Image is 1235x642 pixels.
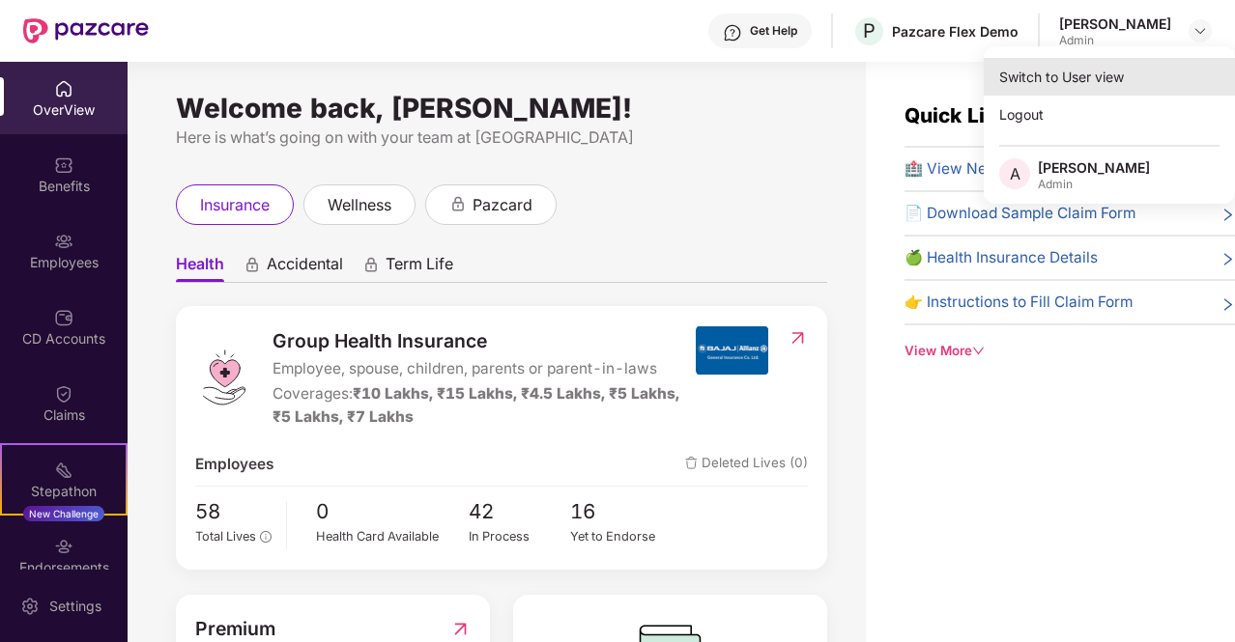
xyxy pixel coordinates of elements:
span: 🏥 View Network Hospitals [905,157,1095,181]
span: 📄 Download Sample Claim Form [905,202,1135,225]
img: svg+xml;base64,PHN2ZyBpZD0iRW5kb3JzZW1lbnRzIiB4bWxucz0iaHR0cDovL3d3dy53My5vcmcvMjAwMC9zdmciIHdpZH... [54,537,73,556]
img: svg+xml;base64,PHN2ZyBpZD0iRW1wbG95ZWVzIiB4bWxucz0iaHR0cDovL3d3dy53My5vcmcvMjAwMC9zdmciIHdpZHRoPS... [54,232,73,251]
div: Coverages: [273,382,695,429]
span: 🍏 Health Insurance Details [905,246,1098,269]
span: right [1221,294,1235,314]
img: svg+xml;base64,PHN2ZyBpZD0iQ0RfQWNjb3VudHMiIGRhdGEtbmFtZT0iQ0QgQWNjb3VudHMiIHhtbG5zPSJodHRwOi8vd3... [54,308,73,327]
div: Welcome back, [PERSON_NAME]! [176,100,827,116]
span: insurance [200,193,270,217]
img: svg+xml;base64,PHN2ZyBpZD0iSGVscC0zMngzMiIgeG1sbnM9Imh0dHA6Ly93d3cudzMub3JnLzIwMDAvc3ZnIiB3aWR0aD... [723,23,742,42]
div: Admin [1038,177,1150,192]
div: Health Card Available [316,527,469,546]
span: Quick Links [905,103,1020,127]
span: Total Lives [195,529,256,544]
div: animation [449,195,467,212]
div: Admin [1059,33,1171,48]
img: svg+xml;base64,PHN2ZyBpZD0iSG9tZSIgeG1sbnM9Imh0dHA6Ly93d3cudzMub3JnLzIwMDAvc3ZnIiB3aWR0aD0iMjAiIG... [54,79,73,98]
img: insurerIcon [696,326,768,375]
img: RedirectIcon [788,328,808,348]
img: svg+xml;base64,PHN2ZyBpZD0iRHJvcGRvd24tMzJ4MzIiIHhtbG5zPSJodHRwOi8vd3d3LnczLm9yZy8yMDAwL3N2ZyIgd2... [1192,23,1208,39]
span: 16 [570,496,673,528]
img: New Pazcare Logo [23,18,149,43]
span: Accidental [267,254,343,282]
span: 58 [195,496,272,528]
img: deleteIcon [685,457,698,469]
span: 42 [469,496,571,528]
span: info-circle [260,531,271,542]
span: 👉 Instructions to Fill Claim Form [905,291,1133,314]
span: P [863,19,876,42]
span: Term Life [386,254,453,282]
div: animation [244,256,261,273]
div: Get Help [750,23,797,39]
span: right [1221,250,1235,269]
div: Settings [43,597,107,616]
img: svg+xml;base64,PHN2ZyBpZD0iU2V0dGluZy0yMHgyMCIgeG1sbnM9Imh0dHA6Ly93d3cudzMub3JnLzIwMDAvc3ZnIiB3aW... [20,597,40,616]
div: In Process [469,527,571,546]
img: svg+xml;base64,PHN2ZyBpZD0iQ2xhaW0iIHhtbG5zPSJodHRwOi8vd3d3LnczLm9yZy8yMDAwL3N2ZyIgd2lkdGg9IjIwIi... [54,384,73,404]
div: Switch to User view [984,58,1235,96]
div: [PERSON_NAME] [1059,14,1171,33]
span: 0 [316,496,469,528]
img: svg+xml;base64,PHN2ZyBpZD0iQmVuZWZpdHMiIHhtbG5zPSJodHRwOi8vd3d3LnczLm9yZy8yMDAwL3N2ZyIgd2lkdGg9Ij... [54,155,73,175]
span: down [972,345,985,357]
div: Here is what’s going on with your team at [GEOGRAPHIC_DATA] [176,126,827,150]
div: Yet to Endorse [570,527,673,546]
div: [PERSON_NAME] [1038,158,1150,177]
div: Pazcare Flex Demo [892,22,1019,41]
span: A [1010,162,1020,185]
div: animation [362,256,380,273]
span: wellness [328,193,391,217]
span: Deleted Lives (0) [685,453,808,476]
span: Employee, spouse, children, parents or parent-in-laws [273,357,695,380]
span: Group Health Insurance [273,326,695,355]
span: right [1221,206,1235,225]
span: Employees [195,453,273,476]
img: logo [195,349,253,406]
span: ₹10 Lakhs, ₹15 Lakhs, ₹4.5 Lakhs, ₹5 Lakhs, ₹5 Lakhs, ₹7 Lakhs [273,384,679,426]
img: svg+xml;base64,PHN2ZyB4bWxucz0iaHR0cDovL3d3dy53My5vcmcvMjAwMC9zdmciIHdpZHRoPSIyMSIgaGVpZ2h0PSIyMC... [54,461,73,480]
div: Stepathon [2,482,126,501]
div: New Challenge [23,506,104,521]
div: Logout [984,96,1235,133]
span: Health [176,254,224,282]
span: pazcard [473,193,532,217]
div: View More [905,341,1235,361]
